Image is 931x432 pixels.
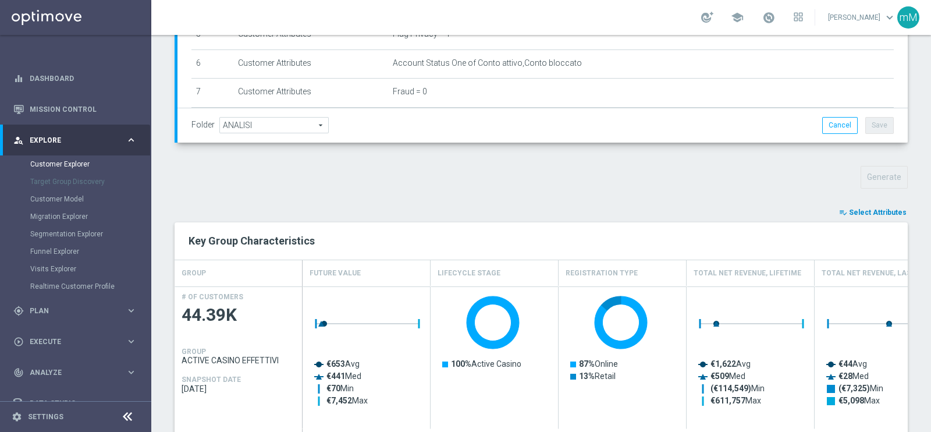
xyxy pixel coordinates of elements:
h4: Total Net Revenue, Lifetime [694,263,801,284]
text: Med [326,371,361,381]
div: Funnel Explorer [30,243,150,260]
a: Mission Control [30,94,137,125]
span: Fraud = 0 [393,87,427,97]
div: Customer Model [30,190,150,208]
button: playlist_add_check Select Attributes [838,206,908,219]
div: Press SPACE to select this row. [175,286,303,429]
i: keyboard_arrow_right [126,398,137,409]
div: Customer Explorer [30,155,150,173]
i: keyboard_arrow_right [126,367,137,378]
button: Save [865,117,894,133]
h2: Key Group Characteristics [189,234,894,248]
tspan: 87% [579,359,595,369]
tspan: €7,452 [326,396,352,405]
tspan: €611,757 [710,396,745,405]
button: gps_fixed Plan keyboard_arrow_right [13,306,137,316]
h4: GROUP [182,263,206,284]
tspan: (€114,549) [710,384,751,394]
a: Visits Explorer [30,264,121,274]
label: Folder [191,120,215,130]
button: Data Studio keyboard_arrow_right [13,399,137,408]
text: Online [579,359,618,369]
button: equalizer Dashboard [13,74,137,83]
a: Customer Model [30,194,121,204]
div: Target Group Discovery [30,173,150,190]
button: Generate [861,166,908,189]
div: mM [897,6,919,29]
tspan: €509 [710,371,729,381]
i: track_changes [13,367,24,378]
h4: GROUP [182,348,206,356]
a: Realtime Customer Profile [30,282,121,291]
h4: SNAPSHOT DATE [182,376,241,384]
td: Customer Attributes [233,49,388,79]
div: track_changes Analyze keyboard_arrow_right [13,368,137,377]
a: Funnel Explorer [30,247,121,256]
text: Min [710,384,765,394]
tspan: 100% [451,359,471,369]
div: Realtime Customer Profile [30,278,150,295]
span: 2025-08-10 [182,384,296,394]
div: Execute [13,337,126,347]
tspan: €441 [326,371,345,381]
text: Avg [710,359,751,369]
span: school [731,11,744,24]
text: Min [326,384,354,393]
td: 5 [191,20,233,49]
h4: Lifecycle Stage [438,263,500,284]
i: play_circle_outline [13,337,24,347]
td: 6 [191,49,233,79]
a: Customer Explorer [30,160,121,169]
a: Segmentation Explorer [30,229,121,239]
text: Retail [579,371,616,381]
td: 7 [191,79,233,108]
button: Cancel [822,117,858,133]
span: Execute [30,338,126,345]
text: Med [838,371,869,381]
text: Avg [326,359,360,369]
a: [PERSON_NAME]keyboard_arrow_down [827,9,897,26]
tspan: €70 [326,384,340,393]
a: Migration Explorer [30,212,121,221]
span: Data Studio [30,400,126,407]
button: play_circle_outline Execute keyboard_arrow_right [13,337,137,346]
text: Active Casino [451,359,521,369]
button: Mission Control [13,105,137,114]
div: Migration Explorer [30,208,150,225]
tspan: €44 [838,359,853,369]
text: Max [710,396,761,405]
tspan: €28 [838,371,852,381]
i: playlist_add_check [839,208,847,217]
tspan: 13% [579,371,595,381]
tspan: €1,622 [710,359,736,369]
td: 8 [191,107,233,136]
h4: Registration Type [566,263,638,284]
td: Customer Attributes [233,107,388,136]
i: keyboard_arrow_right [126,305,137,316]
div: Dashboard [13,63,137,94]
text: Med [710,371,745,381]
div: Explore [13,135,126,146]
td: Customer Attributes [233,20,388,49]
text: Avg [838,359,867,369]
div: Plan [13,306,126,316]
span: Select Attributes [849,208,907,217]
i: gps_fixed [13,306,24,316]
span: Account Status One of Conto attivo,Conto bloccato [393,58,582,68]
span: keyboard_arrow_down [883,11,896,24]
span: ACTIVE CASINO EFFETTIVI [182,356,296,365]
h4: Future Value [310,263,361,284]
tspan: €5,098 [838,396,864,405]
div: Analyze [13,367,126,378]
span: Explore [30,137,126,144]
text: Max [838,396,880,405]
button: person_search Explore keyboard_arrow_right [13,136,137,145]
h4: # OF CUSTOMERS [182,293,243,301]
span: Analyze [30,369,126,376]
i: person_search [13,135,24,146]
